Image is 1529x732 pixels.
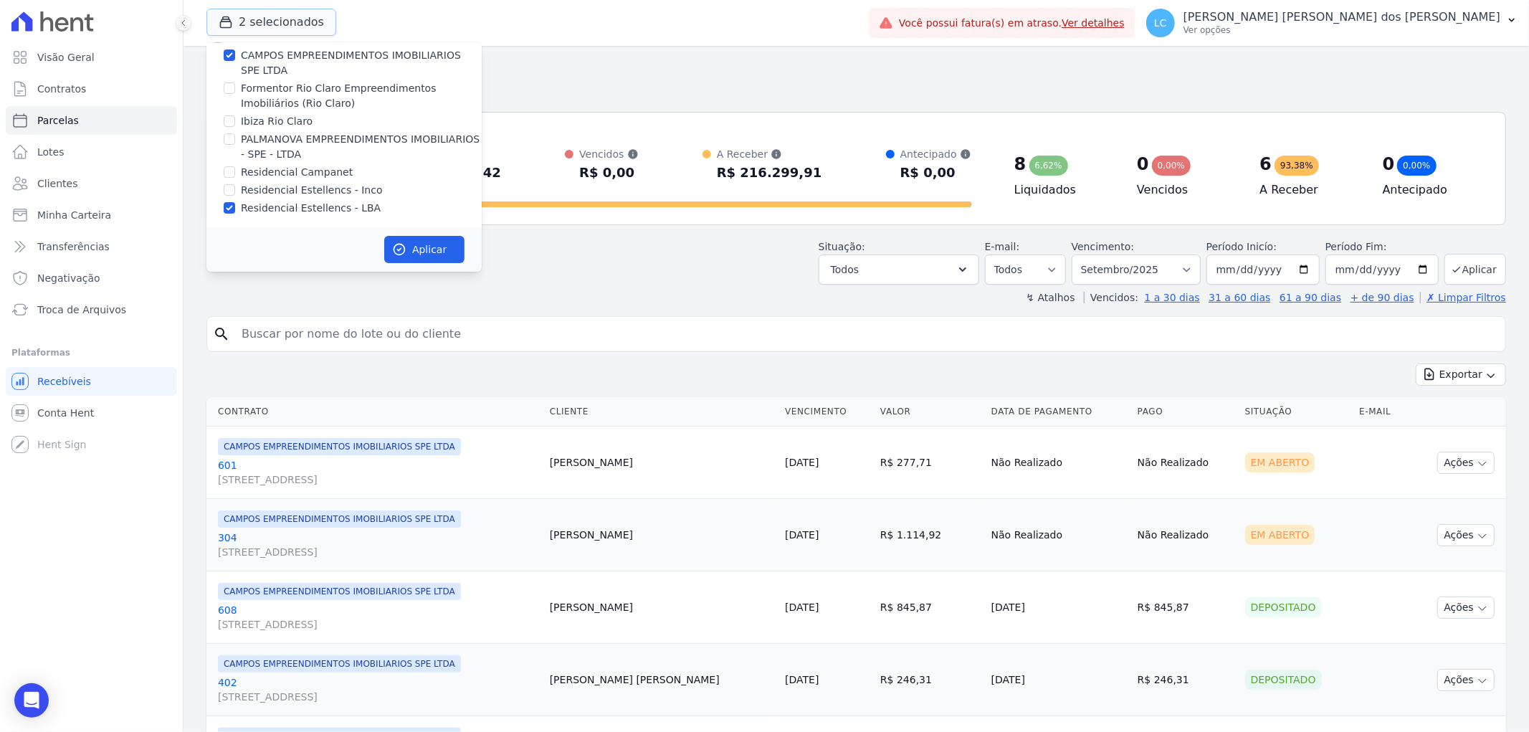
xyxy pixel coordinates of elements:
[6,106,177,135] a: Parcelas
[819,241,865,252] label: Situação:
[1014,153,1027,176] div: 8
[785,529,819,541] a: [DATE]
[37,50,95,65] span: Visão Geral
[218,531,538,559] a: 304[STREET_ADDRESS]
[544,499,779,571] td: [PERSON_NAME]
[37,374,91,389] span: Recebíveis
[831,261,859,278] span: Todos
[233,320,1500,348] input: Buscar por nome do lote ou do cliente
[717,161,822,184] div: R$ 216.299,91
[218,690,538,704] span: [STREET_ADDRESS]
[1383,153,1395,176] div: 0
[37,303,126,317] span: Troca de Arquivos
[544,397,779,427] th: Cliente
[1437,452,1495,474] button: Ações
[1026,292,1075,303] label: ↯ Atalhos
[241,48,482,78] label: CAMPOS EMPREENDIMENTOS IMOBILIARIOS SPE LTDA
[819,255,979,285] button: Todos
[241,183,383,198] label: Residencial Estellencs - Inco
[985,241,1020,252] label: E-mail:
[1072,241,1134,252] label: Vencimento:
[1084,292,1138,303] label: Vencidos:
[206,397,544,427] th: Contrato
[218,655,461,672] span: CAMPOS EMPREENDIMENTOS IMOBILIARIOS SPE LTDA
[6,201,177,229] a: Minha Carteira
[1437,596,1495,619] button: Ações
[241,114,313,129] label: Ibiza Rio Claro
[1437,669,1495,691] button: Ações
[875,499,986,571] td: R$ 1.114,92
[1325,239,1439,255] label: Período Fim:
[875,644,986,716] td: R$ 246,31
[900,147,971,161] div: Antecipado
[1132,427,1239,499] td: Não Realizado
[785,674,819,685] a: [DATE]
[986,644,1132,716] td: [DATE]
[1132,571,1239,644] td: R$ 845,87
[875,571,986,644] td: R$ 845,87
[785,457,819,468] a: [DATE]
[1183,10,1500,24] p: [PERSON_NAME] [PERSON_NAME] dos [PERSON_NAME]
[241,132,482,162] label: PALMANOVA EMPREENDIMENTOS IMOBILIARIOS - SPE - LTDA
[1135,3,1529,43] button: LC [PERSON_NAME] [PERSON_NAME] dos [PERSON_NAME] Ver opções
[544,644,779,716] td: [PERSON_NAME] [PERSON_NAME]
[1397,156,1436,176] div: 0,00%
[6,399,177,427] a: Conta Hent
[6,43,177,72] a: Visão Geral
[779,397,875,427] th: Vencimento
[1275,156,1319,176] div: 93,38%
[785,602,819,613] a: [DATE]
[986,499,1132,571] td: Não Realizado
[544,427,779,499] td: [PERSON_NAME]
[218,583,461,600] span: CAMPOS EMPREENDIMENTOS IMOBILIARIOS SPE LTDA
[986,571,1132,644] td: [DATE]
[6,138,177,166] a: Lotes
[218,675,538,704] a: 402[STREET_ADDRESS]
[1239,397,1354,427] th: Situação
[37,271,100,285] span: Negativação
[6,232,177,261] a: Transferências
[206,57,1506,83] h2: Parcelas
[6,169,177,198] a: Clientes
[37,176,77,191] span: Clientes
[1353,397,1409,427] th: E-mail
[241,165,353,180] label: Residencial Campanet
[1245,597,1322,617] div: Depositado
[6,264,177,293] a: Negativação
[37,239,110,254] span: Transferências
[37,208,111,222] span: Minha Carteira
[579,147,638,161] div: Vencidos
[11,344,171,361] div: Plataformas
[579,161,638,184] div: R$ 0,00
[1420,292,1506,303] a: ✗ Limpar Filtros
[218,545,538,559] span: [STREET_ADDRESS]
[986,397,1132,427] th: Data de Pagamento
[241,201,381,216] label: Residencial Estellencs - LBA
[1154,18,1167,28] span: LC
[1014,181,1114,199] h4: Liquidados
[213,325,230,343] i: search
[1132,644,1239,716] td: R$ 246,31
[1029,156,1068,176] div: 6,62%
[241,81,482,111] label: Formentor Rio Claro Empreendimentos Imobiliários (Rio Claro)
[1245,452,1315,472] div: Em Aberto
[1351,292,1414,303] a: + de 90 dias
[384,236,465,263] button: Aplicar
[899,16,1125,31] span: Você possui fatura(s) em atraso.
[218,472,538,487] span: [STREET_ADDRESS]
[37,82,86,96] span: Contratos
[37,406,94,420] span: Conta Hent
[875,427,986,499] td: R$ 277,71
[1259,153,1272,176] div: 6
[1245,670,1322,690] div: Depositado
[6,367,177,396] a: Recebíveis
[37,113,79,128] span: Parcelas
[1145,292,1200,303] a: 1 a 30 dias
[218,617,538,632] span: [STREET_ADDRESS]
[1245,525,1315,545] div: Em Aberto
[37,145,65,159] span: Lotes
[900,161,971,184] div: R$ 0,00
[206,9,336,36] button: 2 selecionados
[875,397,986,427] th: Valor
[1132,499,1239,571] td: Não Realizado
